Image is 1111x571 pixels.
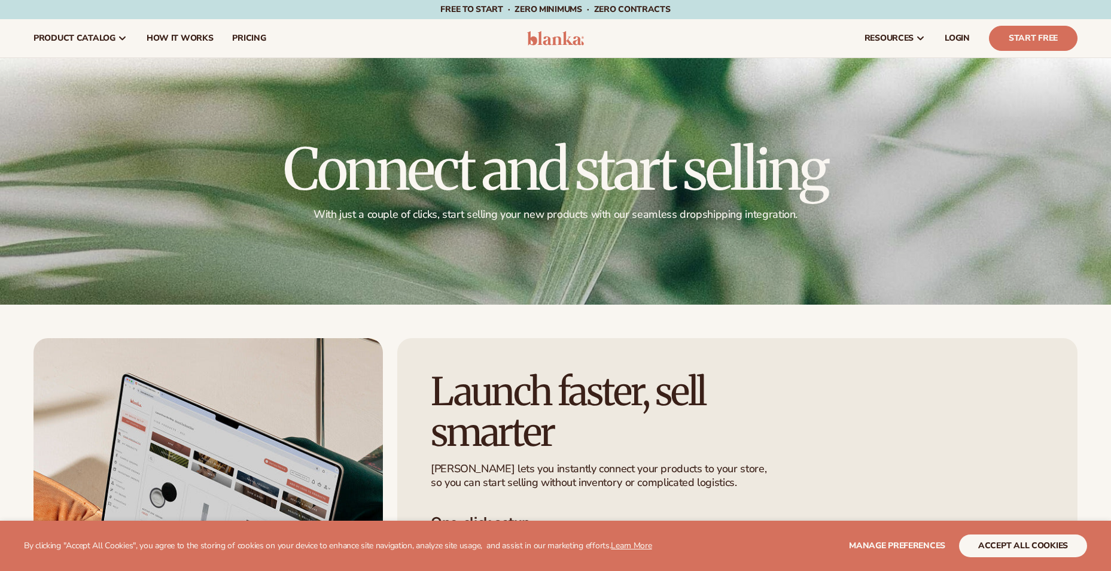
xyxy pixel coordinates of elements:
[147,34,214,43] span: How It Works
[935,19,979,57] a: LOGIN
[945,34,970,43] span: LOGIN
[232,34,266,43] span: pricing
[284,208,827,221] p: With just a couple of clicks, start selling your new products with our seamless dropshipping inte...
[440,4,670,15] span: Free to start · ZERO minimums · ZERO contracts
[431,372,795,452] h2: Launch faster, sell smarter
[24,19,137,57] a: product catalog
[24,541,652,551] p: By clicking "Accept All Cookies", you agree to the storing of cookies on your device to enhance s...
[527,31,584,45] img: logo
[959,534,1087,557] button: accept all cookies
[989,26,1077,51] a: Start Free
[849,540,945,551] span: Manage preferences
[431,514,1044,531] h3: One-click setup
[855,19,935,57] a: resources
[431,462,769,490] p: [PERSON_NAME] lets you instantly connect your products to your store, so you can start selling wi...
[137,19,223,57] a: How It Works
[34,34,115,43] span: product catalog
[865,34,914,43] span: resources
[223,19,275,57] a: pricing
[611,540,652,551] a: Learn More
[284,141,827,198] h1: Connect and start selling
[849,534,945,557] button: Manage preferences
